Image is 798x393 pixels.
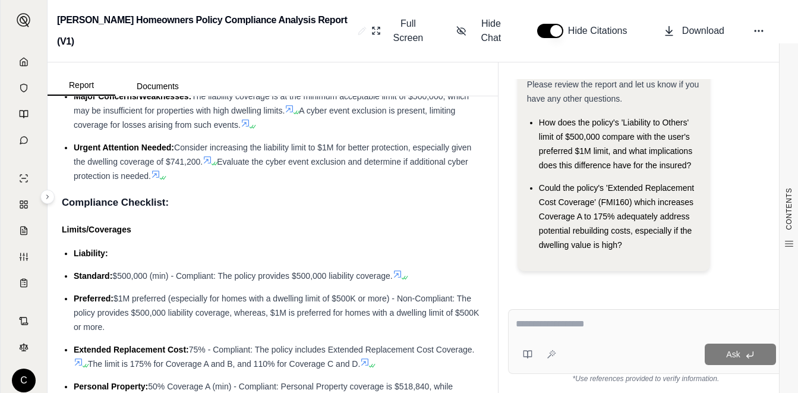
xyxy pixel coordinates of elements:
[88,359,360,369] span: The limit is 175% for Coverage A and B, and 110% for Coverage C and D.
[57,10,353,52] h2: [PERSON_NAME] Homeowners Policy Compliance Analysis Report (V1)
[12,369,36,392] div: C
[508,374,784,383] div: *Use references provided to verify information.
[8,166,40,190] a: Single Policy
[74,157,468,181] span: Evaluate the cyber event exclusion and determine if additional cyber protection is needed.
[784,188,794,230] span: CONTENTS
[74,382,148,391] span: Personal Property:
[568,24,635,38] span: Hide Citations
[74,143,471,166] span: Consider increasing the liability limit to $1M for better protection, especially given the dwelli...
[74,294,479,332] span: $1M preferred (especially for homes with a dwelling limit of $500K or more) - Non-Compliant: The ...
[539,118,692,170] span: How does the policy's 'Liability to Others' limit of $500,000 compare with the user's preferred $...
[8,76,40,100] a: Documents Vault
[189,345,475,354] span: 75% - Compliant: The policy includes Extended Replacement Cost Coverage.
[8,335,40,359] a: Legal Search Engine
[40,190,55,204] button: Expand sidebar
[74,345,189,354] span: Extended Replacement Cost:
[74,294,113,303] span: Preferred:
[74,92,191,101] span: Major Concerns/Weaknesses:
[74,271,112,281] span: Standard:
[8,50,40,74] a: Home
[74,143,174,152] span: Urgent Attention Needed:
[62,225,131,234] strong: Limits/Coverages
[48,76,115,96] button: Report
[8,245,40,269] a: Custom Report
[8,309,40,333] a: Contract Analysis
[62,193,484,213] h4: Compliance Checklist:
[367,12,433,50] button: Full Screen
[115,77,200,96] button: Documents
[452,12,513,50] button: Hide Chat
[705,344,776,365] button: Ask
[474,17,509,45] span: Hide Chat
[388,17,428,45] span: Full Screen
[12,8,36,32] button: Expand sidebar
[658,19,729,43] button: Download
[17,13,31,27] img: Expand sidebar
[8,219,40,243] a: Claim Coverage
[726,350,740,359] span: Ask
[8,193,40,216] a: Policy Comparisons
[8,102,40,126] a: Prompt Library
[682,24,724,38] span: Download
[8,271,40,295] a: Coverage Table
[112,271,392,281] span: $500,000 (min) - Compliant: The policy provides $500,000 liability coverage.
[539,183,694,250] span: Could the policy's 'Extended Replacement Cost Coverage' (FMI160) which increases Coverage A to 17...
[8,128,40,152] a: Chat
[74,249,108,258] span: Liability:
